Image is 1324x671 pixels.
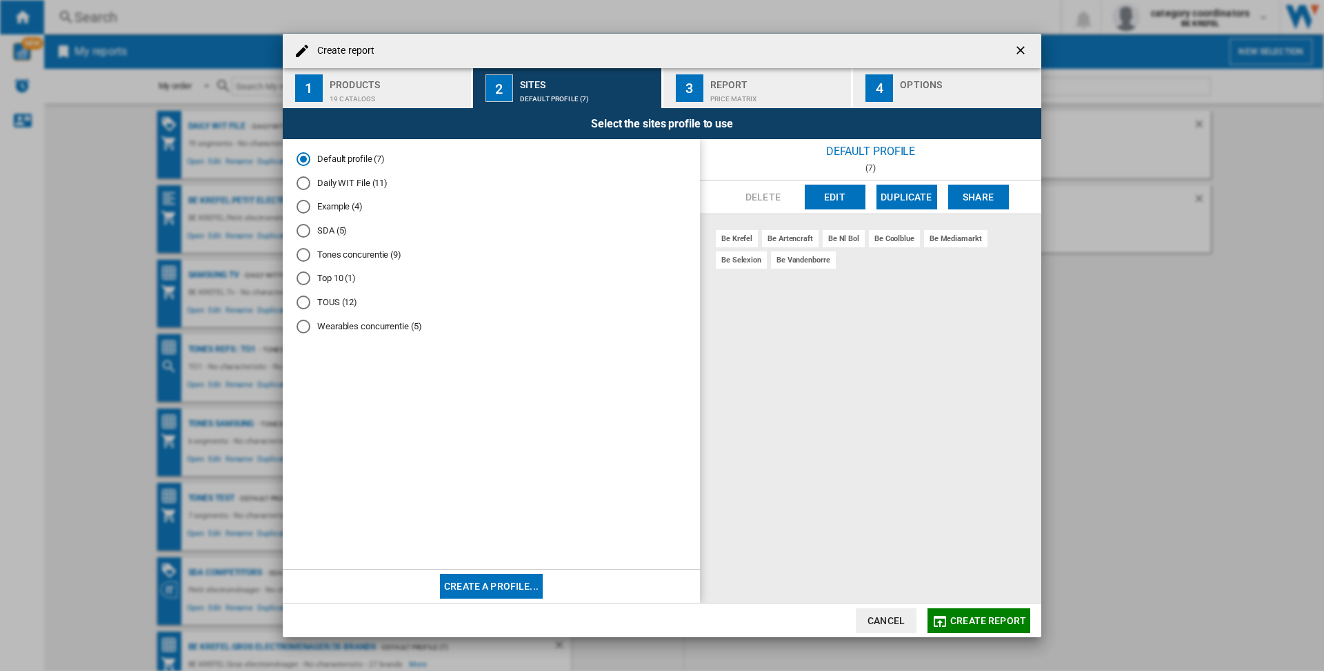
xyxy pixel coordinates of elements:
[676,74,703,102] div: 3
[297,153,686,166] md-radio-button: Default profile (7)
[948,185,1009,209] button: Share
[710,88,846,103] div: Price Matrix
[330,88,465,103] div: 19 catalogs
[485,74,513,102] div: 2
[297,272,686,285] md-radio-button: Top 10 (1)
[473,68,663,108] button: 2 Sites Default profile (7)
[856,608,916,633] button: Cancel
[297,320,686,333] md-radio-button: Wearables concurrentie (5)
[1008,37,1036,65] button: getI18NText('BUTTONS.CLOSE_DIALOG')
[710,74,846,88] div: Report
[762,230,819,247] div: be artencraft
[771,251,836,269] div: be vandenborre
[716,230,758,247] div: be krefel
[440,574,543,599] button: Create a profile...
[310,44,374,58] h4: Create report
[520,88,656,103] div: Default profile (7)
[853,68,1041,108] button: 4 Options
[927,608,1030,633] button: Create report
[924,230,987,247] div: be mediamarkt
[297,176,686,189] md-radio-button: Daily WIT File (11)
[805,185,865,209] button: Edit
[297,225,686,238] md-radio-button: SDA (5)
[733,185,794,209] button: Delete
[283,68,472,108] button: 1 Products 19 catalogs
[876,185,937,209] button: Duplicate
[330,74,465,88] div: Products
[295,74,323,102] div: 1
[950,615,1026,626] span: Create report
[865,74,893,102] div: 4
[663,68,853,108] button: 3 Report Price Matrix
[700,139,1041,163] div: Default profile
[297,296,686,309] md-radio-button: TOUS (12)
[823,230,865,247] div: be nl bol
[900,74,1036,88] div: Options
[1014,43,1030,60] ng-md-icon: getI18NText('BUTTONS.CLOSE_DIALOG')
[700,163,1041,173] div: (7)
[869,230,920,247] div: be coolblue
[716,251,767,269] div: be selexion
[297,248,686,261] md-radio-button: Tones concurentie (9)
[520,74,656,88] div: Sites
[283,108,1041,139] div: Select the sites profile to use
[297,200,686,214] md-radio-button: Example (4)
